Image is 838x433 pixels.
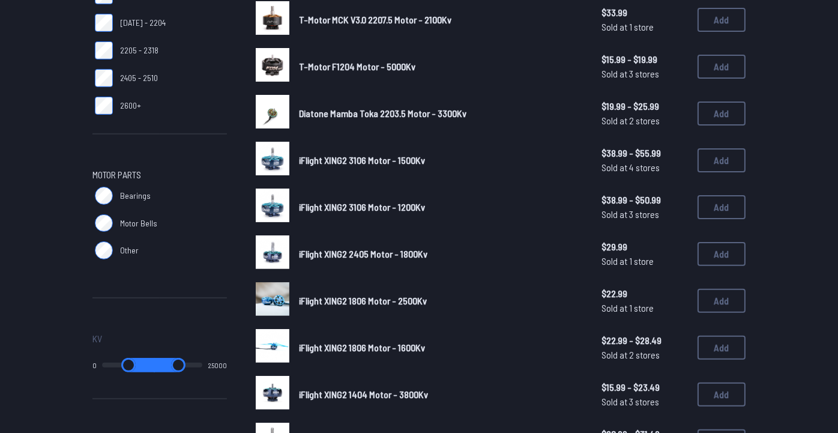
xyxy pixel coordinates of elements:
span: $15.99 - $23.49 [601,380,688,395]
span: Sold at 2 stores [601,348,688,362]
span: iFlight XING2 1806 Motor - 1600Kv [299,342,425,353]
span: 2600+ [120,100,141,112]
span: $33.99 [601,5,688,20]
input: 2205 - 2318 [95,41,113,59]
a: image [256,189,289,226]
img: image [256,95,289,129]
a: image [256,1,289,38]
span: $22.99 [601,286,688,301]
span: iFlight XING2 1806 Motor - 2500Kv [299,295,427,306]
a: Diatone Mamba Toka 2203.5 Motor - 3300Kv [299,106,582,121]
img: image [256,376,289,410]
span: Sold at 3 stores [601,67,688,81]
span: iFlight XING2 1404 Motor - 3800Kv [299,389,428,400]
button: Add [698,8,746,32]
button: Add [698,336,746,360]
span: $22.99 - $28.49 [601,333,688,348]
img: image [256,329,289,363]
img: image [256,235,289,269]
span: T-Motor MCK V3.0 2207.5 Motor - 2100Kv [299,14,451,25]
input: 2600+ [95,97,113,115]
span: Motor Parts [92,168,141,182]
span: Motor Bells [120,217,157,229]
span: Diatone Mamba Toka 2203.5 Motor - 3300Kv [299,107,466,119]
img: image [256,1,289,35]
a: T-Motor F1204 Motor - 5000Kv [299,59,582,74]
a: image [256,142,289,179]
input: Other [95,241,113,259]
span: Sold at 2 stores [601,114,688,128]
output: 25000 [208,360,227,370]
button: Add [698,55,746,79]
span: iFlight XING2 3106 Motor - 1500Kv [299,154,425,166]
span: $29.99 [601,240,688,254]
span: Sold at 4 stores [601,160,688,175]
span: Kv [92,332,102,346]
button: Add [698,289,746,313]
img: image [256,189,289,222]
a: iFlight XING2 3106 Motor - 1500Kv [299,153,582,168]
span: $38.99 - $50.99 [601,193,688,207]
a: image [256,329,289,366]
a: image [256,48,289,85]
a: iFlight XING2 2405 Motor - 1800Kv [299,247,582,261]
span: $38.99 - $55.99 [601,146,688,160]
input: Bearings [95,187,113,205]
img: image [256,282,289,316]
img: image [256,142,289,175]
a: iFlight XING2 1806 Motor - 2500Kv [299,294,582,308]
span: Sold at 1 store [601,254,688,268]
button: Add [698,101,746,126]
span: T-Motor F1204 Motor - 5000Kv [299,61,415,72]
span: Other [120,244,139,256]
button: Add [698,383,746,407]
output: 0 [92,360,97,370]
button: Add [698,148,746,172]
a: iFlight XING2 1404 Motor - 3800Kv [299,387,582,402]
span: Sold at 3 stores [601,395,688,409]
span: Bearings [120,190,151,202]
a: image [256,282,289,319]
button: Add [698,242,746,266]
input: [DATE] - 2204 [95,14,113,32]
span: [DATE] - 2204 [120,17,166,29]
input: Motor Bells [95,214,113,232]
span: $19.99 - $25.99 [601,99,688,114]
img: image [256,48,289,82]
a: iFlight XING2 3106 Motor - 1200Kv [299,200,582,214]
span: 2405 - 2510 [120,72,158,84]
span: iFlight XING2 3106 Motor - 1200Kv [299,201,425,213]
span: $15.99 - $19.99 [601,52,688,67]
button: Add [698,195,746,219]
span: Sold at 1 store [601,20,688,34]
a: iFlight XING2 1806 Motor - 1600Kv [299,341,582,355]
span: 2205 - 2318 [120,44,158,56]
span: Sold at 3 stores [601,207,688,222]
span: iFlight XING2 2405 Motor - 1800Kv [299,248,427,259]
a: T-Motor MCK V3.0 2207.5 Motor - 2100Kv [299,13,582,27]
input: 2405 - 2510 [95,69,113,87]
span: Sold at 1 store [601,301,688,315]
a: image [256,235,289,273]
a: image [256,376,289,413]
a: image [256,95,289,132]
